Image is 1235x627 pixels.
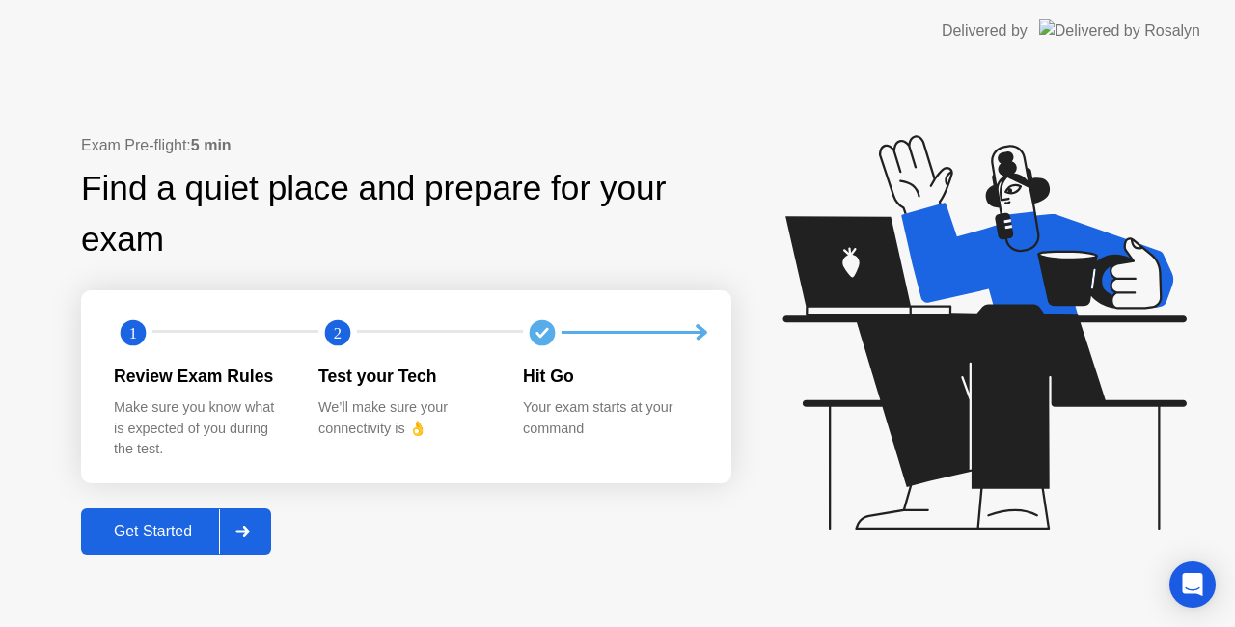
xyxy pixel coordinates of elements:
[129,323,137,341] text: 1
[114,364,288,389] div: Review Exam Rules
[1039,19,1200,41] img: Delivered by Rosalyn
[87,523,219,540] div: Get Started
[318,364,492,389] div: Test your Tech
[81,134,731,157] div: Exam Pre-flight:
[334,323,342,341] text: 2
[1169,561,1216,608] div: Open Intercom Messenger
[318,397,492,439] div: We’ll make sure your connectivity is 👌
[523,364,697,389] div: Hit Go
[523,397,697,439] div: Your exam starts at your command
[81,163,731,265] div: Find a quiet place and prepare for your exam
[942,19,1028,42] div: Delivered by
[81,508,271,555] button: Get Started
[114,397,288,460] div: Make sure you know what is expected of you during the test.
[191,137,232,153] b: 5 min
